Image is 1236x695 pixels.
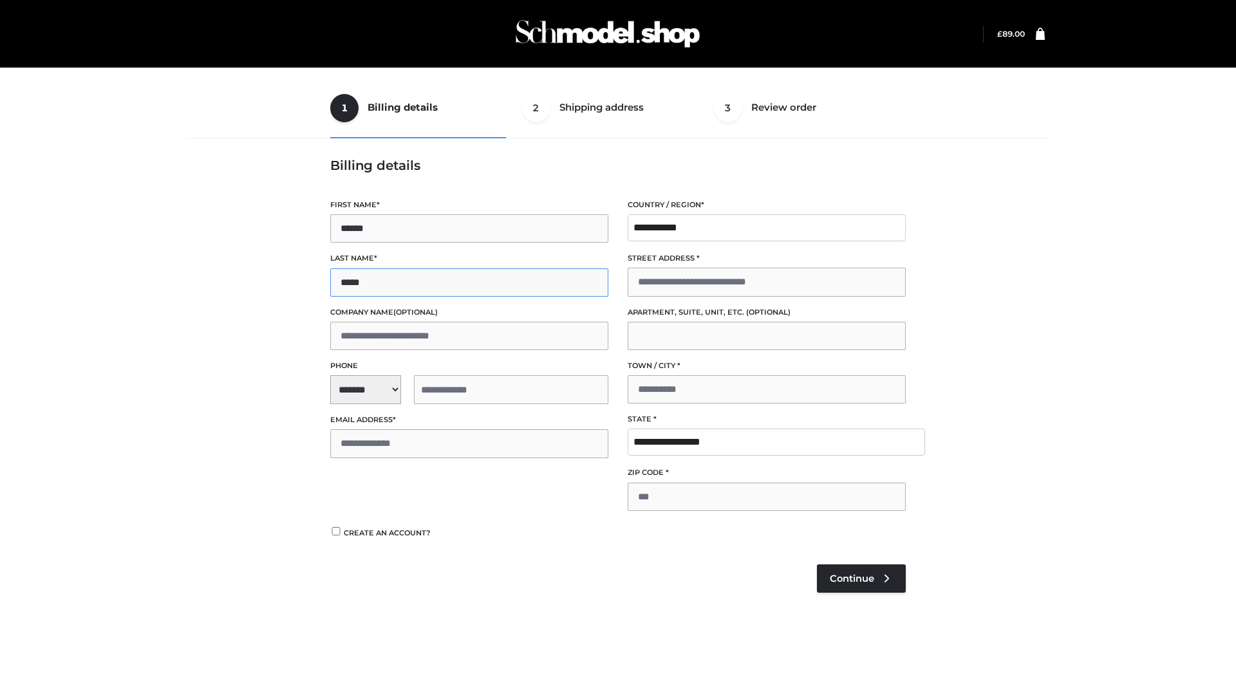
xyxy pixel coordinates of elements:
span: (optional) [746,308,791,317]
label: Last name [330,252,608,264]
label: Street address [628,252,906,264]
span: (optional) [393,308,438,317]
label: Company name [330,306,608,319]
label: Town / City [628,360,906,372]
label: Apartment, suite, unit, etc. [628,306,906,319]
label: Phone [330,360,608,372]
a: £89.00 [997,29,1025,39]
span: Continue [830,573,874,584]
bdi: 89.00 [997,29,1025,39]
a: Continue [817,564,906,593]
span: Create an account? [344,528,431,537]
label: State [628,413,906,425]
span: £ [997,29,1002,39]
h3: Billing details [330,158,906,173]
label: ZIP Code [628,467,906,479]
input: Create an account? [330,527,342,535]
img: Schmodel Admin 964 [511,8,704,59]
label: Country / Region [628,199,906,211]
label: Email address [330,414,608,426]
label: First name [330,199,608,211]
